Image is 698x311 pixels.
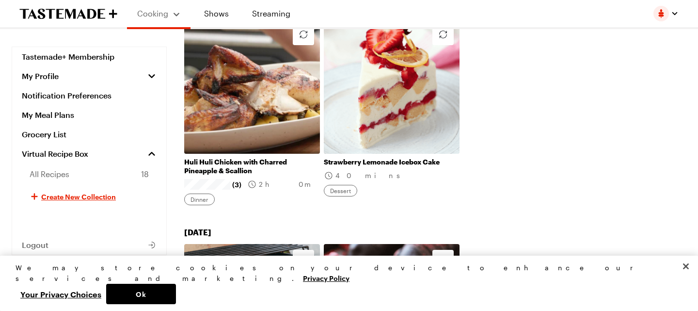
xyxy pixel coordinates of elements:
a: To Tastemade Home Page [19,8,117,19]
a: Grocery List [12,125,166,144]
span: Virtual Recipe Box [22,149,88,159]
button: Logout [12,235,166,255]
span: [DATE] [184,228,211,237]
a: Tastemade+ Membership [12,47,166,66]
span: Logout [22,240,48,250]
span: All Recipes [30,168,69,180]
a: Virtual Recipe Box [12,144,166,164]
span: My Profile [22,71,59,81]
button: Cooking [137,4,181,23]
a: Huli Huli Chicken with Charred Pineapple & Scallion [184,158,320,175]
a: All Recipes18 [12,164,166,185]
a: Strawberry Lemonade Icebox Cake [324,158,460,166]
a: More information about your privacy, opens in a new tab [303,273,349,282]
button: Create New Collection [12,185,166,208]
button: Your Privacy Choices [16,284,106,304]
div: Privacy [16,262,674,304]
button: Profile picture [653,6,679,21]
a: Notification Preferences [12,86,166,105]
button: Ok [106,284,176,304]
img: Profile picture [653,6,669,21]
button: Close [675,256,697,277]
span: Create New Collection [41,192,116,201]
div: We may store cookies on your device to enhance our services and marketing. [16,262,674,284]
a: My Meal Plans [12,105,166,125]
button: My Profile [12,66,166,86]
span: Cooking [137,9,168,18]
span: 18 [141,168,149,180]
